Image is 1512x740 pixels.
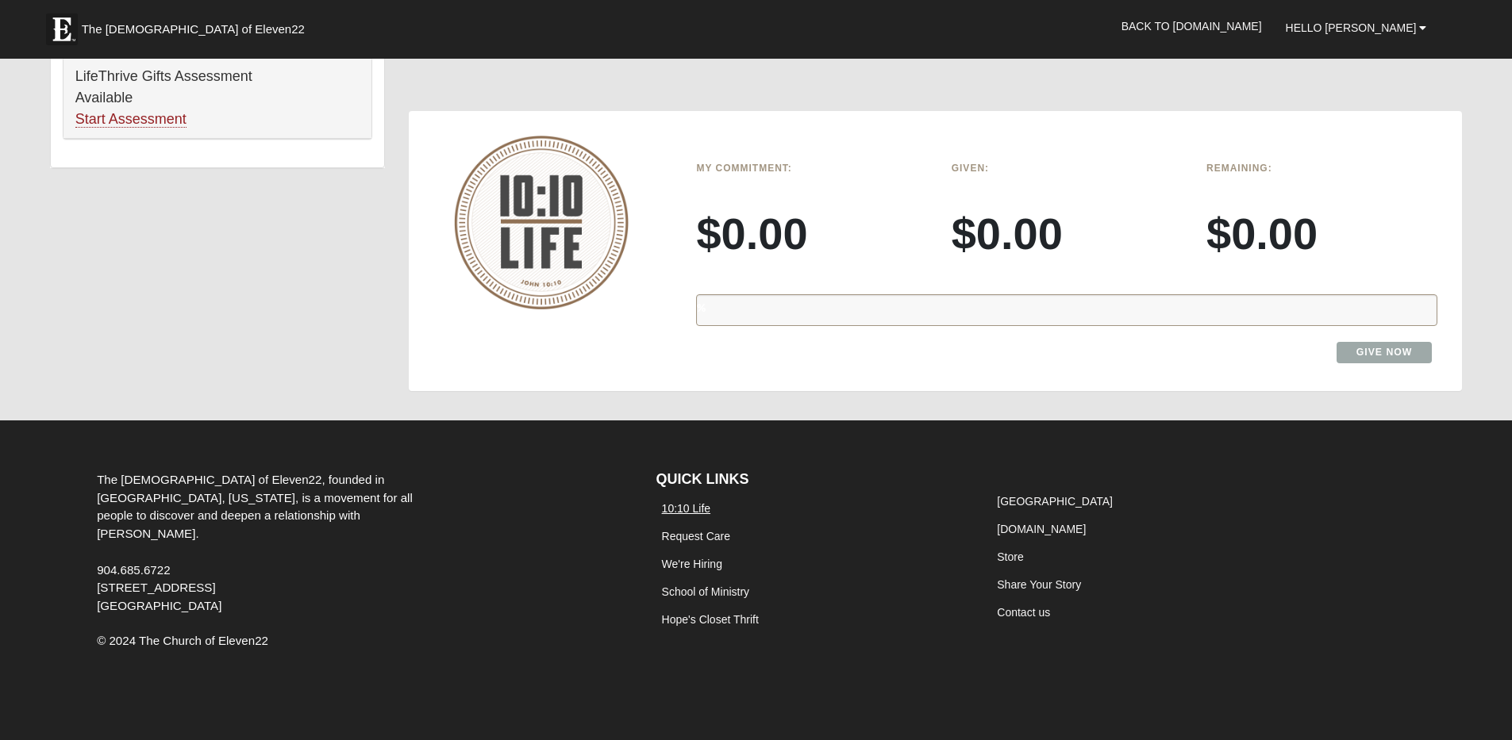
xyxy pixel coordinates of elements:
[1274,8,1439,48] a: Hello [PERSON_NAME]
[85,471,458,615] div: The [DEMOGRAPHIC_DATA] of Eleven22, founded in [GEOGRAPHIC_DATA], [US_STATE], is a movement for a...
[1206,207,1437,260] h3: $0.00
[952,207,1183,260] h3: $0.00
[454,136,629,309] img: 10-10-Life-logo-round-no-scripture.png
[997,523,1086,535] a: [DOMAIN_NAME]
[75,111,187,128] a: Start Assessment
[1337,342,1433,363] a: Give Now
[1110,6,1274,46] a: Back to [DOMAIN_NAME]
[97,599,221,612] span: [GEOGRAPHIC_DATA]
[662,502,711,515] a: 10:10 Life
[997,606,1050,619] a: Contact us
[997,495,1113,508] a: [GEOGRAPHIC_DATA]
[952,163,1183,174] h6: Given:
[63,58,371,139] div: LifeThrive Gifts Assessment Available
[696,163,927,174] h6: My Commitment:
[662,613,759,626] a: Hope's Closet Thrift
[1286,21,1417,34] span: Hello [PERSON_NAME]
[46,13,78,45] img: Eleven22 logo
[97,634,268,647] span: © 2024 The Church of Eleven22
[997,550,1023,563] a: Store
[662,530,730,543] a: Request Care
[696,207,927,260] h3: $0.00
[1206,163,1437,174] h6: Remaining:
[656,471,968,489] h4: QUICK LINKS
[82,21,305,37] span: The [DEMOGRAPHIC_DATA] of Eleven22
[662,585,749,598] a: School of Ministry
[997,578,1081,591] a: Share Your Story
[38,6,356,45] a: The [DEMOGRAPHIC_DATA] of Eleven22
[662,558,722,570] a: We're Hiring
